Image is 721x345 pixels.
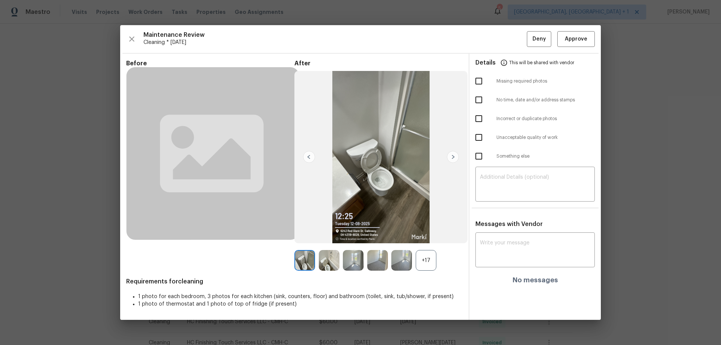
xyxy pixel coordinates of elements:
[126,60,294,67] span: Before
[565,35,587,44] span: Approve
[475,54,496,72] span: Details
[143,31,527,39] span: Maintenance Review
[303,151,315,163] img: left-chevron-button-url
[496,153,595,160] span: Something else
[532,35,546,44] span: Deny
[496,116,595,122] span: Incorrect or duplicate photos
[143,39,527,46] span: Cleaning * [DATE]
[509,54,574,72] span: This will be shared with vendor
[513,276,558,284] h4: No messages
[138,300,463,308] li: 1 photo of thermostat and 1 photo of top of fridge (if present)
[527,31,551,47] button: Deny
[469,90,601,109] div: No time, date and/or address stamps
[469,128,601,147] div: Unacceptable quality of work
[496,134,595,141] span: Unacceptable quality of work
[557,31,595,47] button: Approve
[416,250,436,271] div: +17
[447,151,459,163] img: right-chevron-button-url
[496,78,595,84] span: Missing required photos
[469,109,601,128] div: Incorrect or duplicate photos
[469,72,601,90] div: Missing required photos
[294,60,463,67] span: After
[469,147,601,166] div: Something else
[126,278,463,285] span: Requirements for cleaning
[475,221,543,227] span: Messages with Vendor
[496,97,595,103] span: No time, date and/or address stamps
[138,293,463,300] li: 1 photo for each bedroom, 3 photos for each kitchen (sink, counters, floor) and bathroom (toilet,...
